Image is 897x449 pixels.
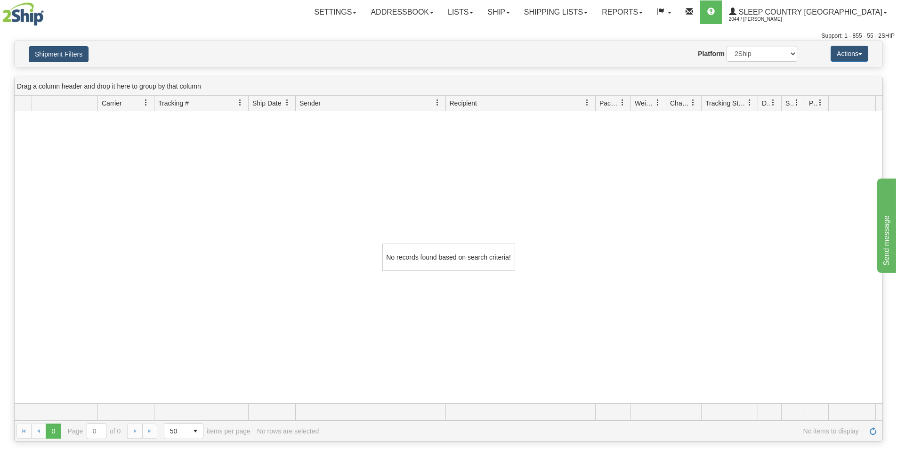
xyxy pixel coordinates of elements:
a: Ship Date filter column settings [279,95,295,111]
span: Ship Date [252,98,281,108]
a: Recipient filter column settings [579,95,595,111]
a: Carrier filter column settings [138,95,154,111]
a: Lists [441,0,480,24]
span: 50 [170,426,182,436]
a: Refresh [865,424,881,439]
a: Delivery Status filter column settings [765,95,781,111]
span: Shipment Issues [785,98,793,108]
a: Charge filter column settings [685,95,701,111]
a: Weight filter column settings [650,95,666,111]
a: Sender filter column settings [429,95,445,111]
button: Shipment Filters [29,46,89,62]
a: Settings [307,0,364,24]
div: No rows are selected [257,427,319,435]
span: 2044 / [PERSON_NAME] [729,15,800,24]
span: Packages [599,98,619,108]
label: Platform [698,49,725,58]
span: Weight [635,98,655,108]
span: Page of 0 [68,423,121,439]
span: Tracking # [158,98,189,108]
a: Shipment Issues filter column settings [789,95,805,111]
img: logo2044.jpg [2,2,44,26]
a: Ship [480,0,517,24]
span: Page 0 [46,424,61,439]
div: Send message [7,6,87,17]
a: Sleep Country [GEOGRAPHIC_DATA] 2044 / [PERSON_NAME] [722,0,894,24]
span: No items to display [325,427,859,435]
div: grid grouping header [15,77,882,96]
span: select [188,424,203,439]
a: Reports [595,0,650,24]
iframe: chat widget [875,176,896,272]
a: Packages filter column settings [614,95,630,111]
span: Sleep Country [GEOGRAPHIC_DATA] [736,8,882,16]
span: Delivery Status [762,98,770,108]
span: Charge [670,98,690,108]
div: Support: 1 - 855 - 55 - 2SHIP [2,32,895,40]
a: Shipping lists [517,0,595,24]
span: Sender [299,98,321,108]
span: Carrier [102,98,122,108]
span: Pickup Status [809,98,817,108]
span: Tracking Status [705,98,746,108]
span: items per page [164,423,251,439]
span: Page sizes drop down [164,423,203,439]
a: Pickup Status filter column settings [812,95,828,111]
a: Tracking Status filter column settings [742,95,758,111]
button: Actions [831,46,868,62]
div: No records found based on search criteria! [382,244,515,271]
span: Recipient [450,98,477,108]
a: Tracking # filter column settings [232,95,248,111]
a: Addressbook [364,0,441,24]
